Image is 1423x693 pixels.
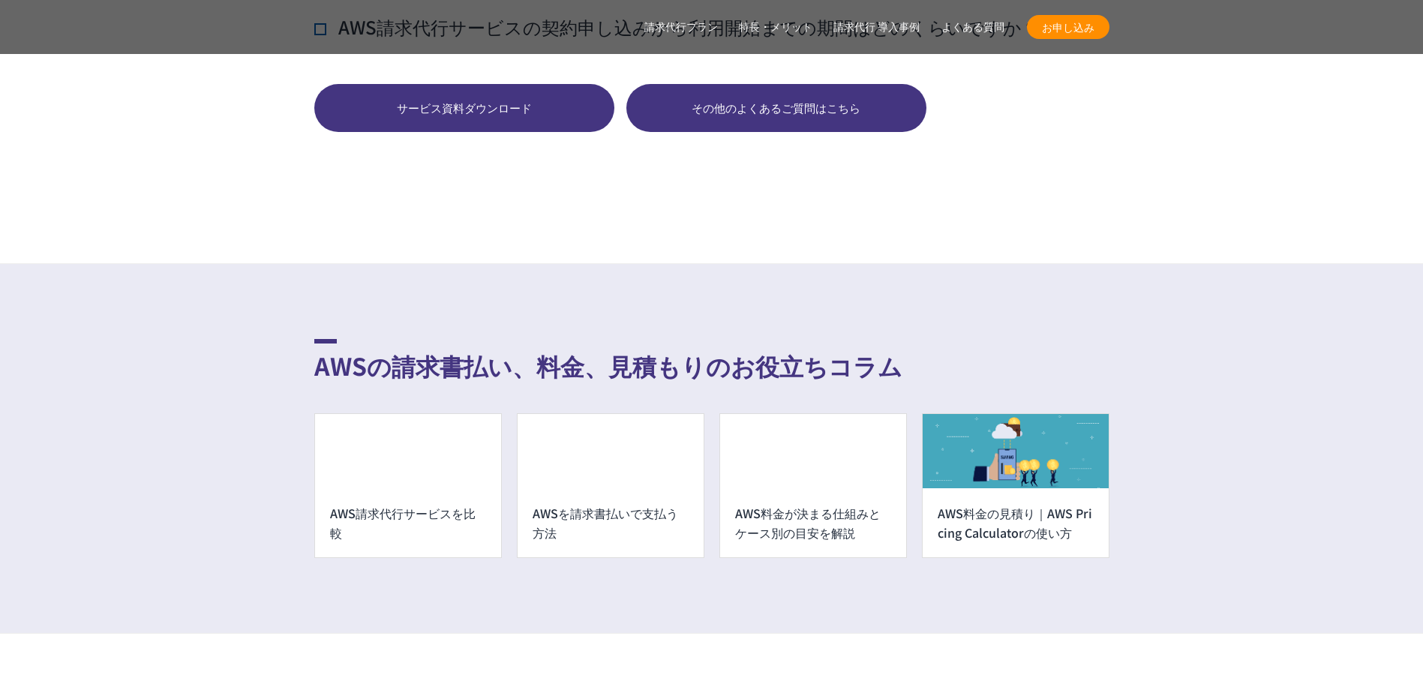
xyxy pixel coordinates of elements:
h3: AWSを請求書払いで支払う方法 [533,503,689,542]
h2: AWSの請求書払い、料金、見積もりのお役立ちコラム [314,339,1109,383]
a: お申し込み [1027,15,1109,39]
img: AWS料金の見積もり方法 [923,414,1109,488]
a: 請求代行 導入事例 [833,19,920,35]
a: AWSを請求書払いで支払う方法 AWSを請求書払いで支払う方法 [517,413,704,558]
span: その他のよくあるご質問はこちら [626,100,926,117]
h3: AWS料金の見積り｜AWS Pricing Calculatorの使い方 [938,503,1094,542]
a: その他のよくあるご質問はこちら [626,84,926,132]
h3: AWS請求代行サービスを比較 [330,503,486,542]
a: AWS料金はどう決まる？ AWS料金が決まる仕組みとケース別の目安を解説 [719,413,907,558]
a: AWS請求代行サービスを比較 AWS請求代行サービスを比較 [314,413,502,558]
img: AWS料金はどう決まる？ [720,414,906,488]
img: AWSを請求書払いで支払う方法 [518,414,704,488]
img: AWS請求代行サービスを比較 [315,414,501,488]
a: よくある質問 [941,19,1004,35]
a: サービス資料ダウンロード [314,84,614,132]
h3: AWS請求代行サービスの契約申し込みから利用開始までの期間はどのくらいですか？ [314,14,1040,40]
a: 特長・メリット [739,19,812,35]
span: お申し込み [1027,19,1109,35]
h3: AWS料金が決まる仕組みとケース別の目安を解説 [735,503,891,542]
a: 請求代行プラン [644,19,718,35]
a: AWS料金の見積もり方法 AWS料金の見積り｜AWS Pricing Calculatorの使い方 [922,413,1109,558]
span: サービス資料ダウンロード [314,100,614,117]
